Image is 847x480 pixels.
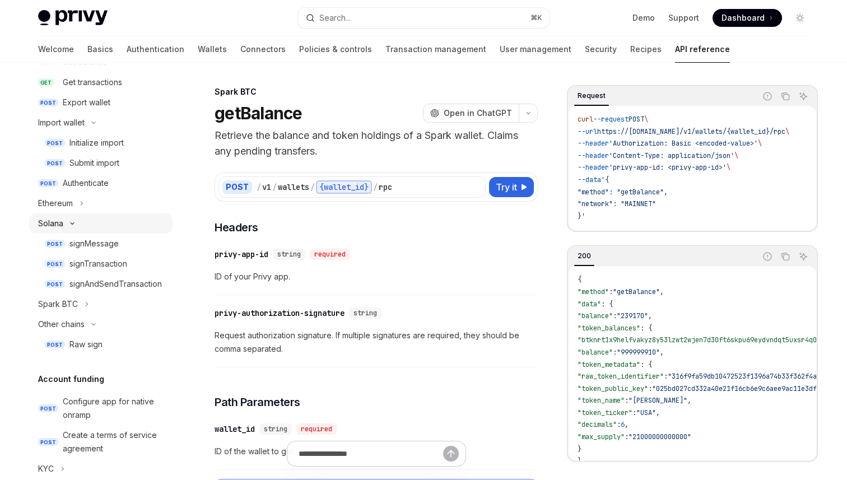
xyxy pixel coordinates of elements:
span: Open in ChatGPT [444,108,512,119]
span: : [625,396,629,405]
span: , [656,408,660,417]
button: Toggle KYC section [29,459,173,479]
div: / [310,181,315,193]
span: 'Content-Type: application/json' [609,151,734,160]
span: \ [758,139,762,148]
button: Report incorrect code [760,89,775,104]
span: "method" [578,287,609,296]
div: Get transactions [63,76,122,89]
span: 6 [621,420,625,429]
span: "balance" [578,348,613,357]
span: ID of your Privy app. [215,270,538,283]
h1: getBalance [215,103,302,123]
div: Import wallet [38,116,85,129]
span: "token_public_key" [578,384,648,393]
button: Toggle Spark BTC section [29,294,173,314]
span: : [617,420,621,429]
div: privy-app-id [215,249,268,260]
span: "token_balances" [578,324,640,333]
span: : [648,384,652,393]
div: Raw sign [69,338,103,351]
span: POST [38,99,58,107]
div: Configure app for native onramp [63,395,166,422]
span: "token_ticker" [578,408,632,417]
img: light logo [38,10,108,26]
span: "raw_token_identifier" [578,372,664,381]
a: POSTsignTransaction [29,254,173,274]
span: "999999910" [617,348,660,357]
button: Open in ChatGPT [423,104,519,123]
span: "21000000000000" [629,432,691,441]
button: Copy the contents from the code block [778,249,793,264]
span: "getBalance" [613,287,660,296]
a: POSTConfigure app for native onramp [29,392,173,425]
a: POSTsignAndSendTransaction [29,274,173,294]
button: Copy the contents from the code block [778,89,793,104]
span: POST [38,438,58,446]
span: POST [45,240,65,248]
button: Ask AI [796,89,811,104]
div: signAndSendTransaction [69,277,162,291]
span: }' [578,212,585,221]
span: : [613,348,617,357]
span: "max_supply" [578,432,625,441]
a: Welcome [38,36,74,63]
button: Toggle dark mode [791,9,809,27]
button: Ask AI [796,249,811,264]
div: Authenticate [63,176,109,190]
span: : { [601,300,613,309]
span: \ [785,127,789,136]
span: ⌘ K [530,13,542,22]
button: Toggle Solana section [29,213,173,234]
span: "token_metadata" [578,360,640,369]
a: POSTAuthenticate [29,173,173,193]
span: \ [727,163,730,172]
a: POSTRaw sign [29,334,173,355]
div: wallets [278,181,309,193]
a: Support [668,12,699,24]
span: Try it [496,180,517,194]
span: POST [45,280,65,288]
span: "[PERSON_NAME]" [629,396,687,405]
span: Dashboard [722,12,765,24]
div: Submit import [69,156,119,170]
span: { [578,275,581,284]
div: Export wallet [63,96,110,109]
span: , [660,348,664,357]
a: POSTExport wallet [29,92,173,113]
div: privy-authorization-signature [215,307,345,319]
span: POST [38,404,58,413]
span: \ [734,151,738,160]
div: rpc [379,181,392,193]
span: , [660,287,664,296]
button: Open search [298,8,549,28]
span: , [687,396,691,405]
div: / [257,181,261,193]
button: Report incorrect code [760,249,775,264]
span: curl [578,115,593,124]
div: signTransaction [69,257,127,271]
span: --header [578,139,609,148]
span: : [632,408,636,417]
div: wallet_id [215,423,255,435]
button: Try it [489,177,534,197]
a: API reference [675,36,730,63]
div: / [373,181,378,193]
span: "USA" [636,408,656,417]
span: : [613,311,617,320]
div: Initialize import [69,136,124,150]
span: \ [644,115,648,124]
span: , [625,420,629,429]
span: POST [38,179,58,188]
span: : [664,372,668,381]
button: Send message [443,446,459,462]
span: --url [578,127,597,136]
div: Spark BTC [38,297,78,311]
span: : [609,287,613,296]
div: Solana [38,217,63,230]
a: GETGet transactions [29,72,173,92]
button: Toggle Other chains section [29,314,173,334]
span: } [578,445,581,454]
div: POST [222,180,252,194]
span: : { [640,360,652,369]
